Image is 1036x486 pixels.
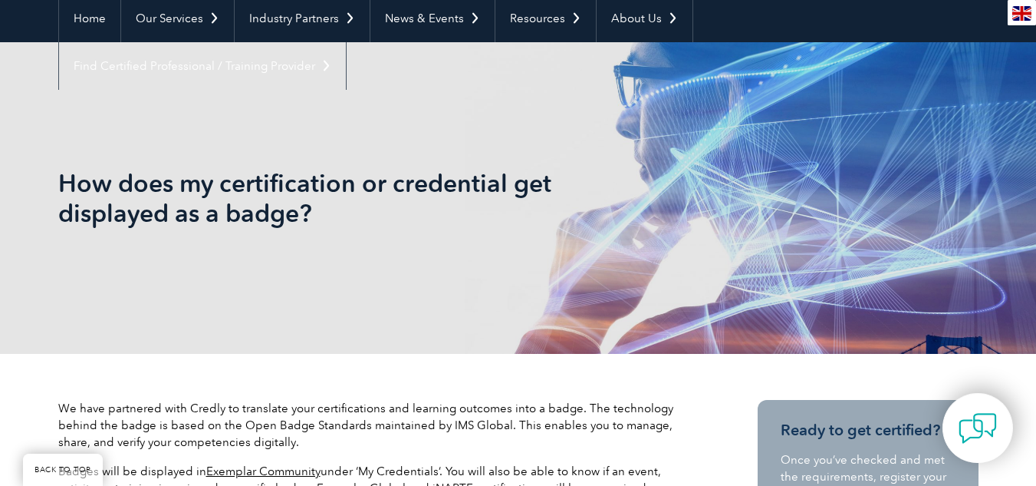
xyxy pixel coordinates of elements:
[23,454,103,486] a: BACK TO TOP
[58,168,647,228] h1: How does my certification or credential get displayed as a badge?
[1012,6,1031,21] img: en
[959,409,997,448] img: contact-chat.png
[206,465,321,478] a: Exemplar Community
[781,421,955,440] h3: Ready to get certified?
[58,400,702,451] p: We have partnered with Credly to translate your certifications and learning outcomes into a badge...
[59,42,346,90] a: Find Certified Professional / Training Provider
